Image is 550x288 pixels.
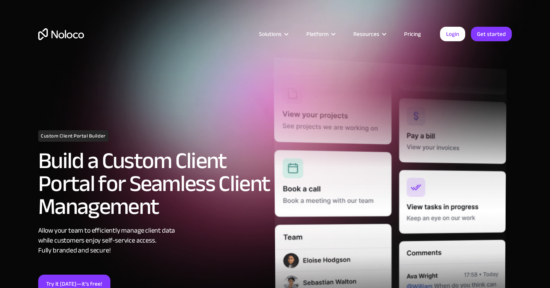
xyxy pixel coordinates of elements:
div: Solutions [259,29,281,39]
div: Resources [344,29,395,39]
div: Platform [306,29,328,39]
div: Allow your team to efficiently manage client data while customers enjoy self-service access. Full... [38,226,271,256]
a: Login [440,27,465,41]
div: Resources [353,29,379,39]
div: Platform [297,29,344,39]
div: Solutions [249,29,297,39]
a: Get started [471,27,512,41]
h1: Custom Client Portal Builder [38,130,108,142]
a: home [38,28,84,40]
a: Pricing [395,29,430,39]
h2: Build a Custom Client Portal for Seamless Client Management [38,149,271,218]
